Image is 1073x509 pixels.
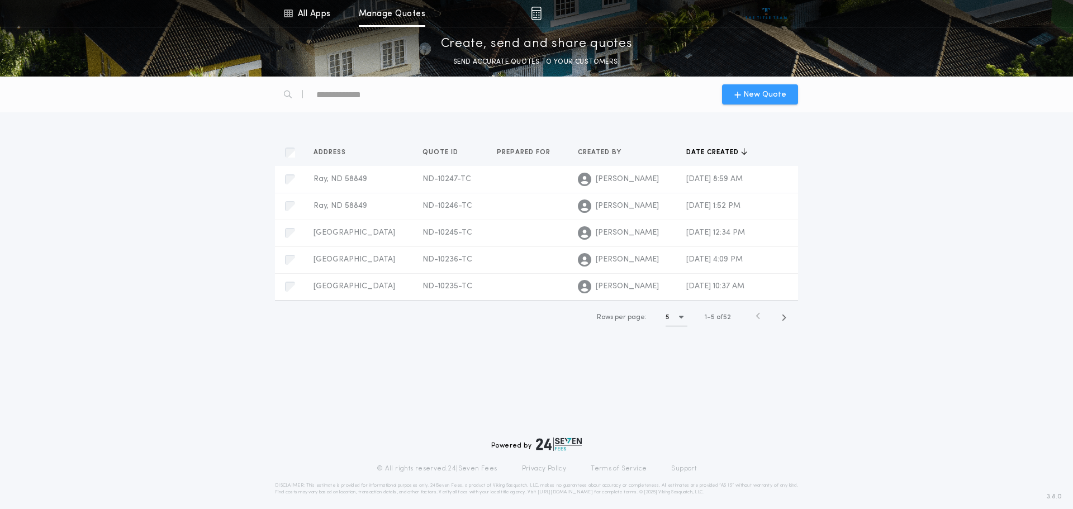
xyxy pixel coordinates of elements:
[591,464,647,473] a: Terms of Service
[531,7,542,20] img: img
[1047,492,1062,502] span: 3.8.0
[422,255,472,264] span: ND-10236-TC
[743,89,786,101] span: New Quote
[422,229,472,237] span: ND-10245-TC
[596,227,659,239] span: [PERSON_NAME]
[597,314,647,321] span: Rows per page:
[536,437,582,451] img: logo
[422,148,460,157] span: Quote ID
[314,282,395,291] span: [GEOGRAPHIC_DATA]
[275,482,798,496] p: DISCLAIMER: This estimate is provided for informational purposes only. 24|Seven Fees, a product o...
[686,175,743,183] span: [DATE] 8:59 AM
[722,84,798,104] button: New Quote
[666,308,687,326] button: 5
[578,147,630,158] button: Created by
[422,175,471,183] span: ND-10247-TC
[441,35,633,53] p: Create, send and share quotes
[686,202,740,210] span: [DATE] 1:52 PM
[453,56,620,68] p: SEND ACCURATE QUOTES TO YOUR CUSTOMERS.
[596,201,659,212] span: [PERSON_NAME]
[596,174,659,185] span: [PERSON_NAME]
[422,147,467,158] button: Quote ID
[686,148,741,157] span: Date created
[705,314,707,321] span: 1
[314,148,348,157] span: Address
[686,255,743,264] span: [DATE] 4:09 PM
[711,314,715,321] span: 5
[596,281,659,292] span: [PERSON_NAME]
[666,312,670,323] h1: 5
[686,147,747,158] button: Date created
[314,147,354,158] button: Address
[314,202,367,210] span: Ray, ND 58849
[422,282,472,291] span: ND-10235-TC
[746,8,787,19] img: vs-icon
[497,148,553,157] span: Prepared for
[686,229,745,237] span: [DATE] 12:34 PM
[538,490,593,494] a: [URL][DOMAIN_NAME]
[522,464,567,473] a: Privacy Policy
[578,148,624,157] span: Created by
[314,255,395,264] span: [GEOGRAPHIC_DATA]
[716,312,731,322] span: of 52
[377,464,497,473] p: © All rights reserved. 24|Seven Fees
[686,282,744,291] span: [DATE] 10:37 AM
[314,229,395,237] span: [GEOGRAPHIC_DATA]
[422,202,472,210] span: ND-10246-TC
[314,175,367,183] span: Ray, ND 58849
[491,437,582,451] div: Powered by
[671,464,696,473] a: Support
[596,254,659,265] span: [PERSON_NAME]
